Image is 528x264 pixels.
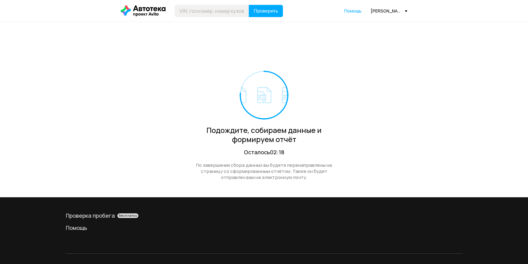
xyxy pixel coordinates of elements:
a: Помощь [66,224,462,231]
button: Проверить [249,5,283,17]
span: бесплатно [119,213,137,218]
div: Осталось 02:18 [189,148,339,156]
div: [PERSON_NAME][EMAIL_ADDRESS][DOMAIN_NAME] [371,8,407,14]
div: Подождите, собираем данные и формируем отчёт [189,126,339,144]
a: Проверка пробегабесплатно [66,212,462,219]
div: По завершении сбора данных вы будете перенаправлены на страницу со сформированным отчётом. Также ... [189,162,339,180]
a: Помощь [344,8,362,14]
div: Проверка пробега [66,212,462,219]
span: Проверить [254,9,278,13]
input: VIN, госномер, номер кузова [175,5,249,17]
